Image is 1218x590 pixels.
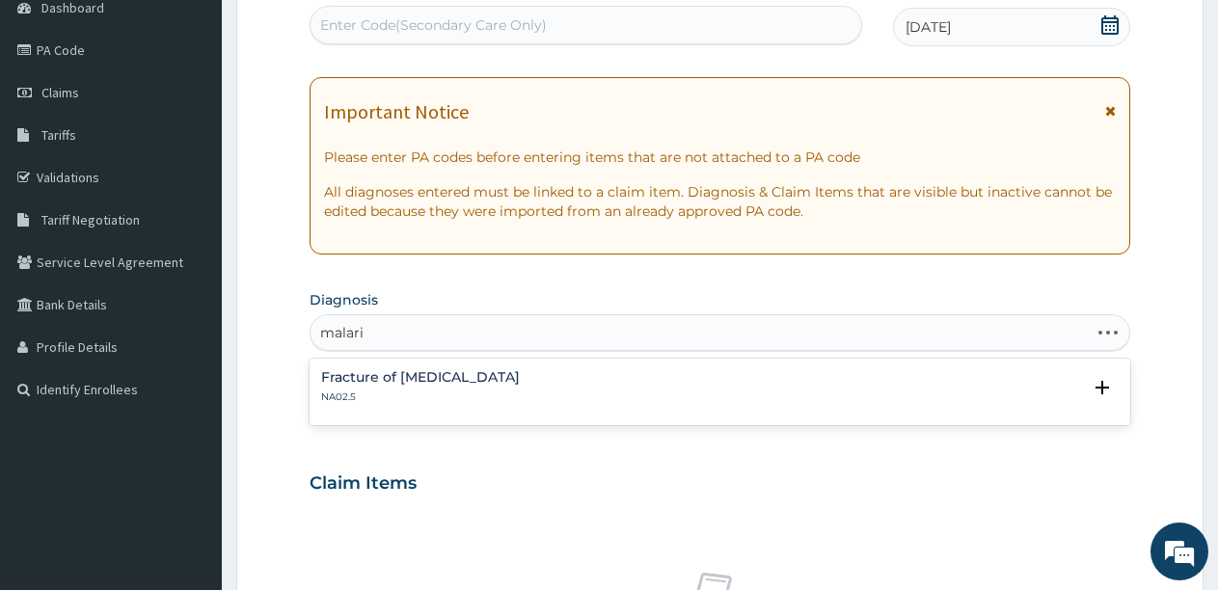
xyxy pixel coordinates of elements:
[1091,376,1114,399] i: open select status
[41,84,79,101] span: Claims
[316,10,363,56] div: Minimize live chat window
[10,389,367,456] textarea: Type your message and hit 'Enter'
[321,390,520,404] p: NA02.5
[41,126,76,144] span: Tariffs
[36,96,78,145] img: d_794563401_company_1708531726252_794563401
[112,174,266,368] span: We're online!
[310,473,417,495] h3: Claim Items
[324,101,469,122] h1: Important Notice
[324,182,1116,221] p: All diagnoses entered must be linked to a claim item. Diagnosis & Claim Items that are visible bu...
[320,15,547,35] div: Enter Code(Secondary Care Only)
[324,147,1116,167] p: Please enter PA codes before entering items that are not attached to a PA code
[100,108,324,133] div: Chat with us now
[906,17,951,37] span: [DATE]
[41,211,140,228] span: Tariff Negotiation
[321,370,520,385] h4: Fracture of [MEDICAL_DATA]
[310,290,378,309] label: Diagnosis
